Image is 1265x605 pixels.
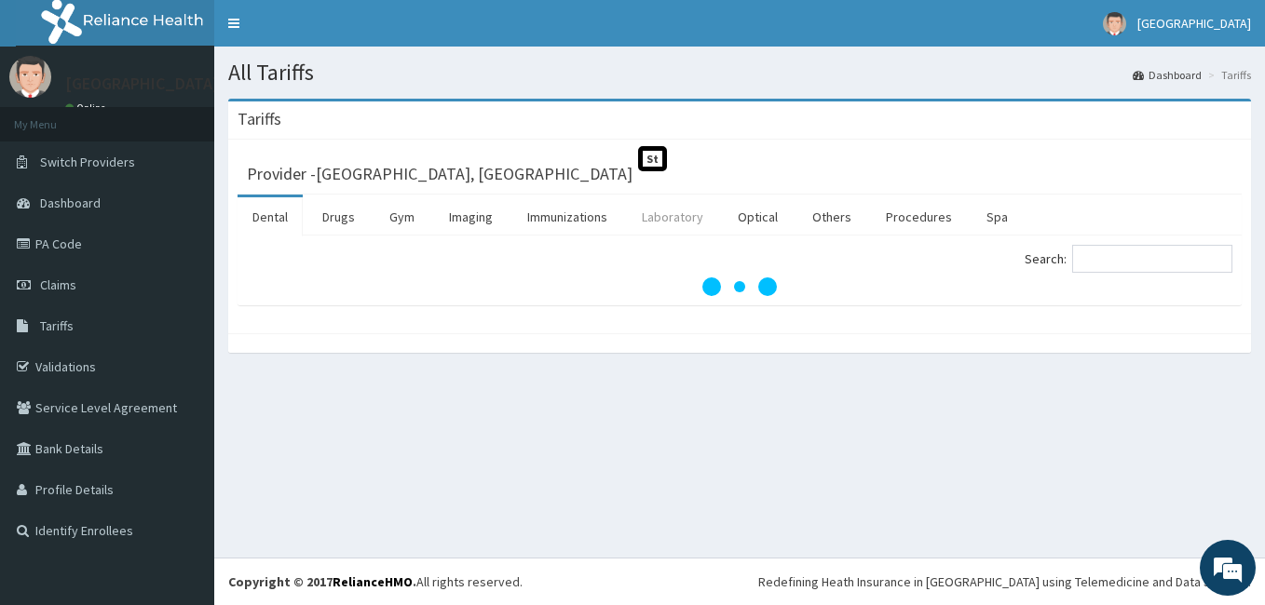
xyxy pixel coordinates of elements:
span: Claims [40,276,76,293]
a: Drugs [307,197,370,236]
a: RelianceHMO [333,573,413,590]
input: Search: [1072,245,1232,273]
p: [GEOGRAPHIC_DATA] [65,75,219,92]
a: Optical [723,197,793,236]
a: Dental [238,197,303,236]
h3: Tariffs [238,111,281,128]
a: Imaging [434,197,508,236]
span: Tariffs [40,317,74,334]
h1: All Tariffs [228,60,1251,85]
strong: Copyright © 2017 . [228,573,416,590]
h3: Provider - [GEOGRAPHIC_DATA], [GEOGRAPHIC_DATA] [247,166,632,182]
a: Immunizations [512,197,622,236]
svg: audio-loading [702,249,777,324]
span: [GEOGRAPHIC_DATA] [1137,15,1251,32]
label: Search: [1025,245,1232,273]
a: Dashboard [1133,67,1202,83]
span: St [638,146,667,171]
a: Online [65,101,110,114]
span: Dashboard [40,195,101,211]
a: Laboratory [627,197,718,236]
a: Procedures [871,197,967,236]
li: Tariffs [1204,67,1251,83]
a: Gym [374,197,429,236]
div: Redefining Heath Insurance in [GEOGRAPHIC_DATA] using Telemedicine and Data Science! [758,572,1251,591]
a: Spa [972,197,1023,236]
img: User Image [9,56,51,98]
a: Others [797,197,866,236]
img: User Image [1103,12,1126,35]
span: Switch Providers [40,154,135,170]
footer: All rights reserved. [214,558,1265,605]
